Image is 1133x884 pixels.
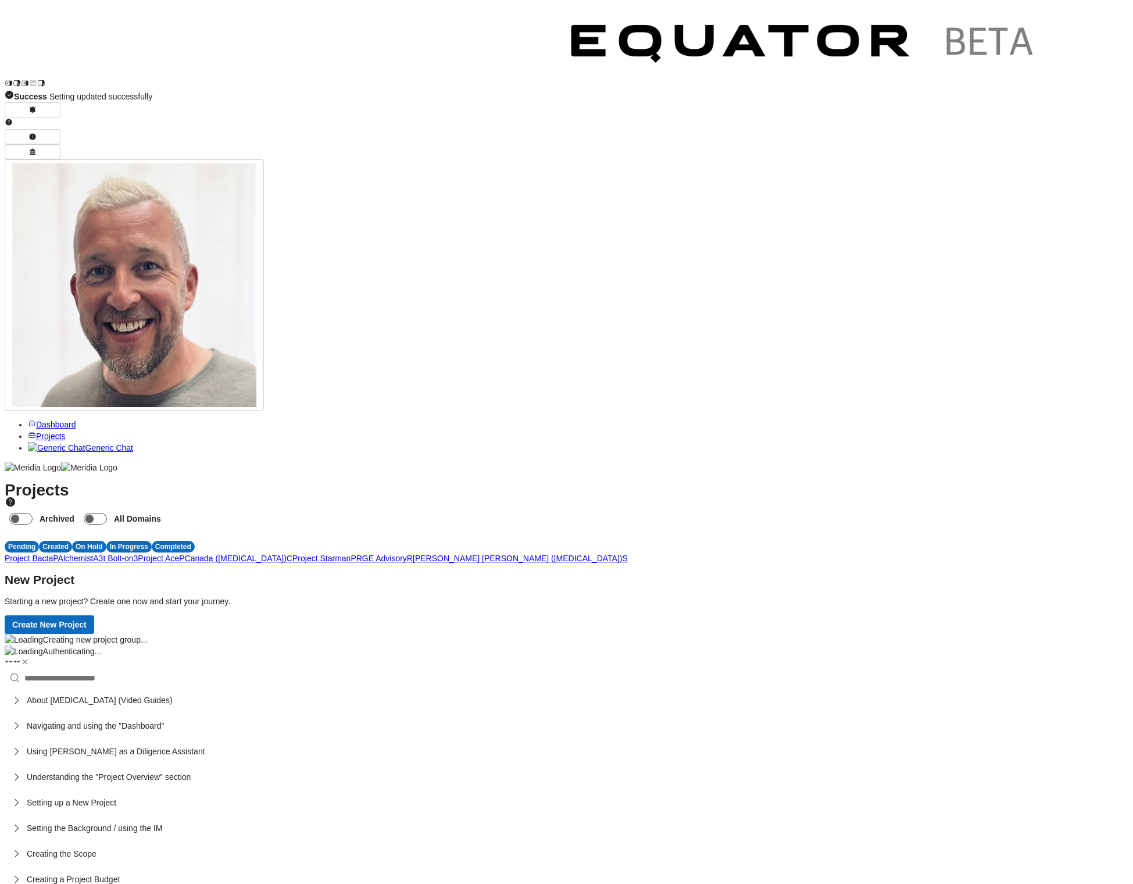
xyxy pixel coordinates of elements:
img: Loading [5,646,43,657]
span: S [622,554,627,563]
span: Setting updated successfully [14,92,152,101]
span: P [351,554,356,563]
p: Starting a new project? Create one now and start your journey. [5,596,1128,607]
img: Meridia Logo [5,462,61,473]
span: Dashboard [36,420,76,429]
div: On Hold [72,541,106,552]
img: Customer Logo [551,5,1057,87]
a: 3t Bolt-on3 [99,554,138,563]
a: AlchemistA [58,554,99,563]
a: Project AceP [138,554,184,563]
a: Projects [28,432,66,441]
label: Archived [37,508,79,529]
a: Canada ([MEDICAL_DATA])C [185,554,292,563]
div: In Progress [106,541,152,552]
h2: New Project [5,574,1128,586]
div: Completed [152,541,195,552]
strong: Success [14,92,47,101]
span: Projects [36,432,66,441]
button: Navigating and using the "Dashboard" [5,713,1128,739]
span: A [93,554,98,563]
img: Loading [5,634,43,646]
img: Generic Chat [28,442,85,454]
button: Understanding the "Project Overview" section [5,764,1128,790]
a: Generic ChatGeneric Chat [28,443,133,452]
span: R [407,554,413,563]
button: Creating the Scope [5,841,1128,867]
span: Creating new project group... [43,635,148,644]
button: Using [PERSON_NAME] as a Diligence Assistant [5,739,1128,764]
a: Dashboard [28,420,76,429]
a: Project BactaP [5,554,58,563]
img: Meridia Logo [61,462,117,473]
a: Project StarmanP [292,554,356,563]
button: Create New Project [5,615,94,634]
img: Customer Logo [45,5,551,87]
span: C [287,554,292,563]
a: [PERSON_NAME] [PERSON_NAME] ([MEDICAL_DATA])S [413,554,628,563]
label: All Domains [112,508,166,529]
button: About [MEDICAL_DATA] (Video Guides) [5,687,1128,713]
span: Generic Chat [85,443,133,452]
span: Authenticating... [43,647,101,656]
button: Setting up a New Project [5,790,1128,815]
a: RGE AdvisoryR [356,554,413,563]
img: Profile Icon [12,163,256,407]
h1: Projects [5,484,1128,529]
span: 3 [134,554,138,563]
button: Setting the Background / using the IM [5,815,1128,841]
span: P [53,554,58,563]
div: Pending [5,541,39,552]
div: Created [39,541,72,552]
span: P [179,554,184,563]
